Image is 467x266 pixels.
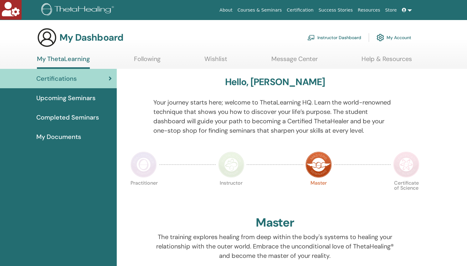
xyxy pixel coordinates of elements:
a: Help & Resources [362,55,412,67]
h2: Master [256,216,295,230]
img: Instructor [218,151,244,178]
span: My Documents [36,132,81,141]
span: Completed Seminars [36,113,99,122]
img: generic-user-icon.jpg [37,28,57,48]
a: Store [383,4,399,16]
img: Certificate of Science [393,151,419,178]
a: Instructor Dashboard [307,31,361,44]
img: Master [305,151,332,178]
a: My Account [377,31,411,44]
p: The training explores healing from deep within the body's systems to healing your relationship wi... [153,232,397,260]
a: Courses & Seminars [235,4,285,16]
a: About [217,4,235,16]
p: Practitioner [131,181,157,207]
p: Certificate of Science [393,181,419,207]
h3: My Dashboard [59,32,123,43]
img: logo.png [41,3,116,17]
a: Certification [284,4,316,16]
a: Wishlist [204,55,227,67]
img: cog.svg [377,32,384,43]
a: Following [134,55,161,67]
p: Master [305,181,332,207]
p: Instructor [218,181,244,207]
span: Upcoming Seminars [36,93,95,103]
h3: Hello, [PERSON_NAME] [225,76,325,88]
img: Practitioner [131,151,157,178]
span: Certifications [36,74,77,83]
a: Message Center [271,55,318,67]
a: Success Stories [316,4,355,16]
a: My ThetaLearning [37,55,90,69]
p: Your journey starts here; welcome to ThetaLearning HQ. Learn the world-renowned technique that sh... [153,98,397,135]
a: Resources [355,4,383,16]
img: chalkboard-teacher.svg [307,35,315,40]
